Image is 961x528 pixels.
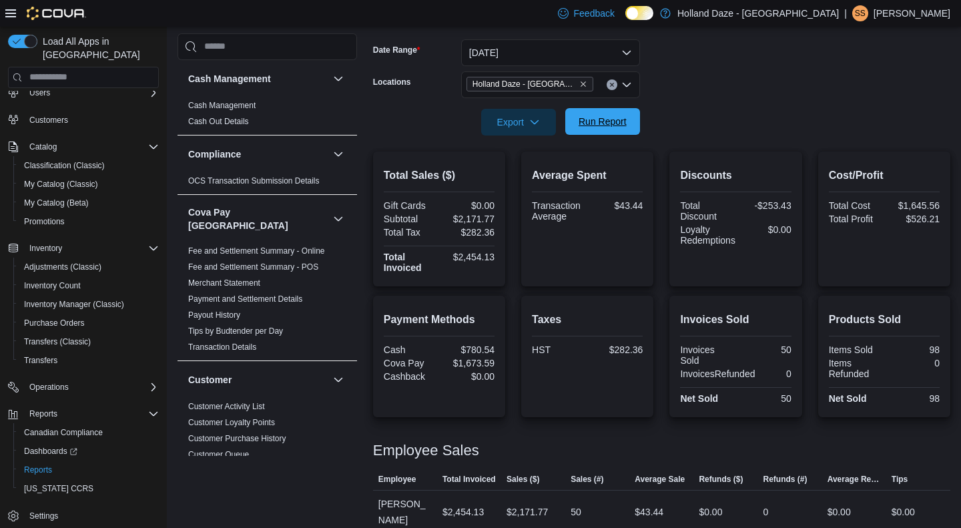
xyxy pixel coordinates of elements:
[699,474,743,485] span: Refunds ($)
[24,379,159,395] span: Operations
[188,72,271,85] h3: Cash Management
[442,214,495,224] div: $2,171.77
[763,474,808,485] span: Refunds (#)
[178,243,357,360] div: Cova Pay [GEOGRAPHIC_DATA]
[24,216,65,227] span: Promotions
[188,294,302,304] span: Payment and Settlement Details
[489,109,548,136] span: Export
[532,168,643,184] h2: Average Spent
[13,295,164,314] button: Inventory Manager (Classic)
[37,35,159,61] span: Load All Apps in [GEOGRAPHIC_DATA]
[13,442,164,461] a: Dashboards
[188,116,249,127] span: Cash Out Details
[24,112,73,128] a: Customers
[829,358,882,379] div: Items Refunded
[24,280,81,291] span: Inventory Count
[442,344,495,355] div: $780.54
[373,45,420,55] label: Date Range
[442,200,495,211] div: $0.00
[24,179,98,190] span: My Catalog (Classic)
[590,344,643,355] div: $282.36
[590,200,643,211] div: $43.44
[19,352,63,368] a: Transfers
[739,393,791,404] div: 50
[13,258,164,276] button: Adjustments (Classic)
[29,409,57,419] span: Reports
[19,176,103,192] a: My Catalog (Classic)
[384,358,436,368] div: Cova Pay
[378,474,416,485] span: Employee
[188,206,328,232] button: Cova Pay [GEOGRAPHIC_DATA]
[24,406,159,422] span: Reports
[19,315,159,331] span: Purchase Orders
[19,158,110,174] a: Classification (Classic)
[741,224,791,235] div: $0.00
[19,259,159,275] span: Adjustments (Classic)
[829,214,882,224] div: Total Profit
[188,72,328,85] button: Cash Management
[188,310,240,320] a: Payout History
[625,20,626,21] span: Dark Mode
[19,352,159,368] span: Transfers
[13,479,164,498] button: [US_STATE] CCRS
[188,326,283,336] a: Tips by Budtender per Day
[19,481,99,497] a: [US_STATE] CCRS
[19,425,108,441] a: Canadian Compliance
[24,240,159,256] span: Inventory
[699,504,722,520] div: $0.00
[330,71,346,87] button: Cash Management
[3,378,164,397] button: Operations
[472,77,577,91] span: Holland Daze - [GEOGRAPHIC_DATA]
[384,344,436,355] div: Cash
[621,79,632,90] button: Open list of options
[29,87,50,98] span: Users
[384,200,436,211] div: Gift Cards
[739,200,791,211] div: -$253.43
[384,214,436,224] div: Subtotal
[887,344,940,355] div: 98
[19,296,159,312] span: Inventory Manager (Classic)
[579,80,587,88] button: Remove Holland Daze - Orangeville from selection in this group
[442,504,484,520] div: $2,454.13
[461,39,640,66] button: [DATE]
[188,246,325,256] a: Fee and Settlement Summary - Online
[13,461,164,479] button: Reports
[188,176,320,186] a: OCS Transaction Submission Details
[579,115,627,128] span: Run Report
[188,278,260,288] span: Merchant Statement
[24,507,159,524] span: Settings
[466,77,593,91] span: Holland Daze - Orangeville
[442,358,495,368] div: $1,673.59
[3,83,164,102] button: Users
[384,252,422,273] strong: Total Invoiced
[188,100,256,111] span: Cash Management
[178,173,357,194] div: Compliance
[188,262,318,272] a: Fee and Settlement Summary - POS
[188,148,241,161] h3: Compliance
[635,504,663,520] div: $43.44
[29,511,58,521] span: Settings
[19,214,70,230] a: Promotions
[887,214,940,224] div: $526.21
[13,423,164,442] button: Canadian Compliance
[373,77,411,87] label: Locations
[24,85,55,101] button: Users
[188,402,265,411] a: Customer Activity List
[3,239,164,258] button: Inventory
[532,200,585,222] div: Transaction Average
[607,79,617,90] button: Clear input
[24,355,57,366] span: Transfers
[874,5,950,21] p: [PERSON_NAME]
[625,6,653,20] input: Dark Mode
[13,276,164,295] button: Inventory Count
[532,344,585,355] div: HST
[24,111,159,128] span: Customers
[384,227,436,238] div: Total Tax
[24,427,103,438] span: Canadian Compliance
[19,425,159,441] span: Canadian Compliance
[19,462,159,478] span: Reports
[887,358,940,368] div: 0
[442,474,496,485] span: Total Invoiced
